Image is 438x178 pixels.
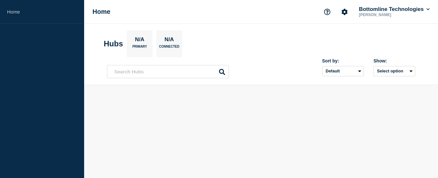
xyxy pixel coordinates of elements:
select: Sort by [322,66,364,76]
button: Bottomline Technologies [358,6,431,13]
input: Search Hubs [107,65,229,78]
button: Select option [373,66,415,76]
button: Support [320,5,334,19]
p: N/A [162,36,176,45]
div: Sort by: [322,58,364,63]
p: Primary [132,45,147,52]
h2: Hubs [104,39,123,48]
p: Connected [159,45,179,52]
button: Account settings [338,5,351,19]
p: [PERSON_NAME] [358,13,425,17]
p: N/A [133,36,147,45]
h1: Home [92,8,110,15]
div: Show: [373,58,415,63]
